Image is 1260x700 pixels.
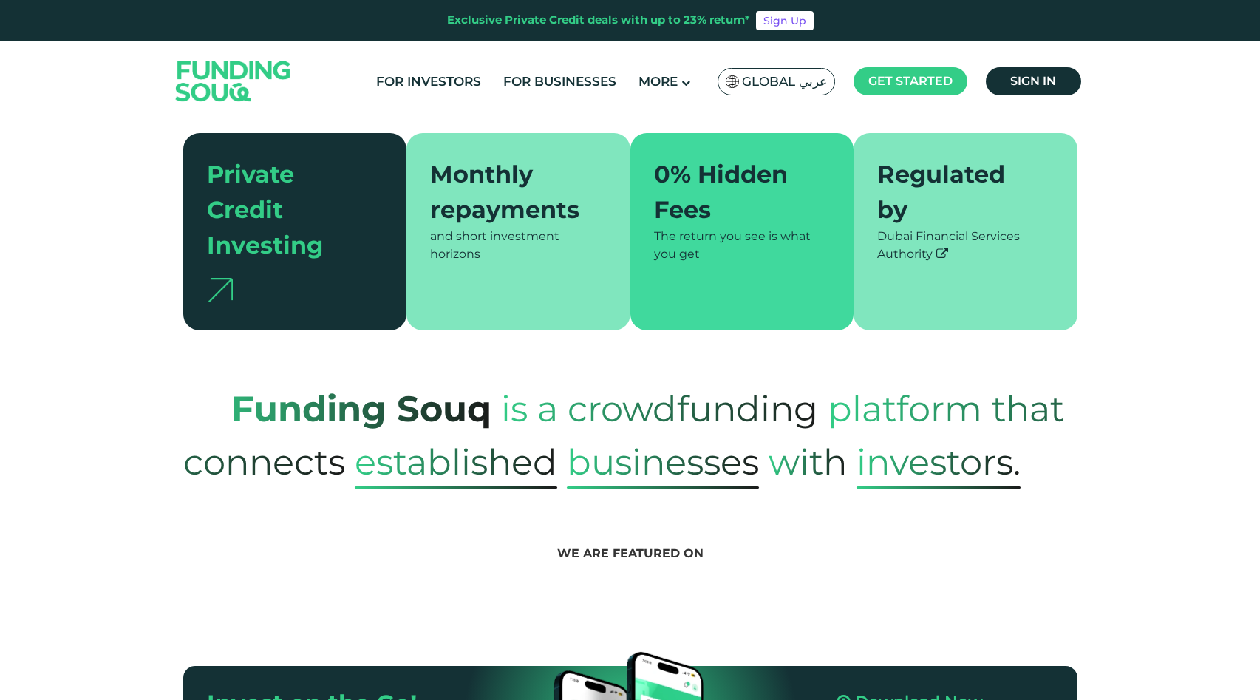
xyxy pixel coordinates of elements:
[500,69,620,94] a: For Businesses
[372,69,485,94] a: For Investors
[877,228,1054,263] div: Dubai Financial Services Authority
[726,75,739,88] img: SA Flag
[161,44,306,118] img: Logo
[207,157,366,263] div: Private Credit Investing
[756,11,814,30] a: Sign Up
[986,67,1081,95] a: Sign in
[877,157,1036,228] div: Regulated by
[742,73,827,90] span: Global عربي
[769,426,847,498] span: with
[183,373,1064,498] span: platform that connects
[868,74,953,88] span: Get started
[654,228,831,263] div: The return you see is what you get
[501,373,818,445] span: is a crowdfunding
[231,387,491,430] strong: Funding Souq
[857,435,1021,489] span: Investors.
[430,228,607,263] div: and short investment horizons
[557,546,704,560] span: We are featured on
[207,278,233,302] img: arrow
[355,435,557,489] span: established
[567,435,759,489] span: Businesses
[638,74,678,89] span: More
[1010,74,1056,88] span: Sign in
[430,157,589,228] div: Monthly repayments
[447,12,750,29] div: Exclusive Private Credit deals with up to 23% return*
[654,157,813,228] div: 0% Hidden Fees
